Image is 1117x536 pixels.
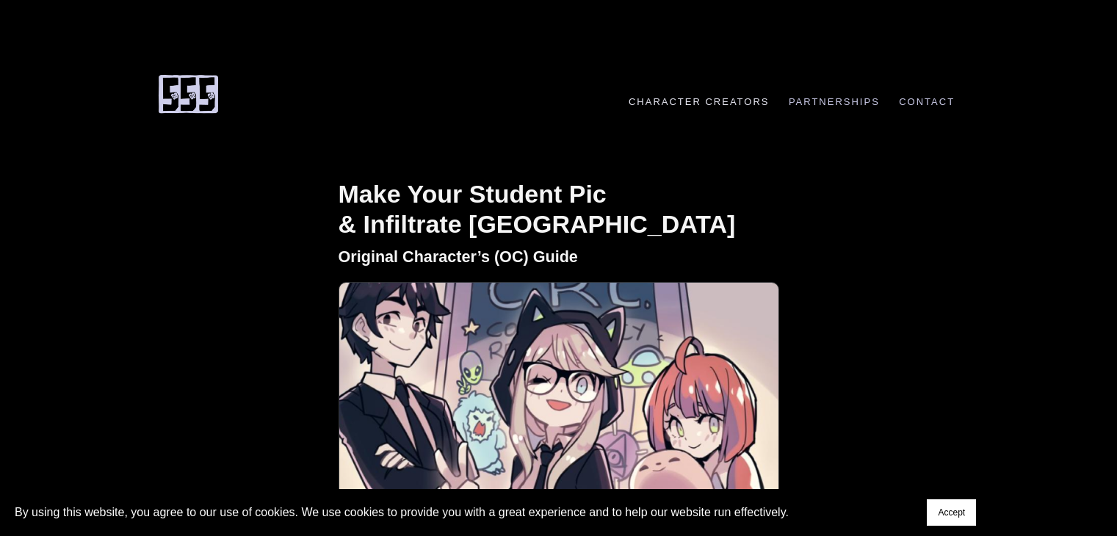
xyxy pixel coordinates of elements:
[15,502,789,522] p: By using this website, you agree to our use of cookies. We use cookies to provide you with a grea...
[938,507,965,518] span: Accept
[621,96,777,107] a: Character Creators
[339,179,779,239] h1: Make Your Student Pic & Infiltrate [GEOGRAPHIC_DATA]
[155,82,221,104] a: 555 Comic
[927,499,976,526] button: Accept
[155,73,221,115] img: 555 Comic
[339,247,779,267] h2: Original Character’s (OC) Guide
[892,96,963,107] a: Contact
[781,96,888,107] a: Partnerships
